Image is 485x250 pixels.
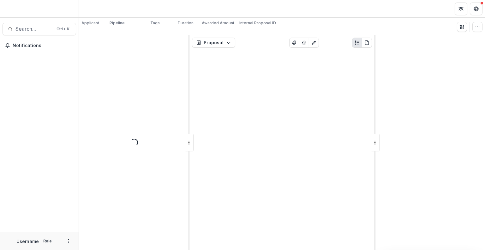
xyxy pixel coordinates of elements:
button: PDF view [362,38,372,48]
div: Ctrl + K [55,26,71,33]
p: Applicant [81,20,99,26]
p: Pipeline [110,20,125,26]
button: Plaintext view [352,38,362,48]
button: Partners [455,3,467,15]
span: Search... [15,26,53,32]
button: Edit as form [309,38,319,48]
button: View Attached Files [289,38,299,48]
p: Internal Proposal ID [239,20,276,26]
span: Notifications [13,43,74,48]
button: Search... [3,23,76,35]
p: Role [41,238,54,244]
p: Duration [178,20,194,26]
p: Username [16,238,39,245]
p: Awarded Amount [202,20,234,26]
button: Get Help [470,3,482,15]
p: Tags [150,20,160,26]
button: Proposal [192,38,235,48]
button: Notifications [3,40,76,51]
button: More [65,237,72,245]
